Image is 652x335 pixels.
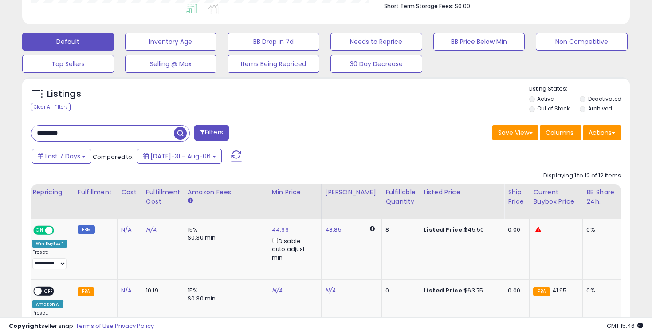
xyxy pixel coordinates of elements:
a: N/A [325,286,336,295]
button: Selling @ Max [125,55,217,73]
div: 15% [188,226,261,234]
div: 0 [385,287,413,295]
a: N/A [272,286,283,295]
strong: Copyright [9,322,41,330]
button: Save View [492,125,538,140]
div: Amazon Fees [188,188,264,197]
a: N/A [146,225,157,234]
label: Active [537,95,554,102]
div: Fulfillment [78,188,114,197]
div: 0.00 [508,287,522,295]
button: 30 Day Decrease [330,55,422,73]
button: Inventory Age [125,33,217,51]
span: Columns [546,128,573,137]
span: OFF [53,227,67,234]
button: Filters [194,125,229,141]
span: Last 7 Days [45,152,80,161]
div: Repricing [32,188,70,197]
small: FBM [78,225,95,234]
div: Fulfillment Cost [146,188,180,206]
p: Listing States: [529,85,630,93]
span: OFF [42,288,56,295]
b: Short Term Storage Fees: [384,2,453,10]
span: $0.00 [455,2,470,10]
button: Columns [540,125,581,140]
small: FBA [78,287,94,296]
button: BB Price Below Min [433,33,525,51]
span: Compared to: [93,153,134,161]
div: Current Buybox Price [533,188,579,206]
button: Top Sellers [22,55,114,73]
div: 0% [586,287,616,295]
div: 0% [586,226,616,234]
div: $0.30 min [188,295,261,303]
b: Listed Price: [424,286,464,295]
div: Displaying 1 to 12 of 12 items [543,172,621,180]
div: 0.00 [508,226,522,234]
div: Listed Price [424,188,500,197]
div: [PERSON_NAME] [325,188,378,197]
div: 15% [188,287,261,295]
span: [DATE]-31 - Aug-06 [150,152,211,161]
button: Needs to Reprice [330,33,422,51]
button: Items Being Repriced [228,55,319,73]
button: Actions [583,125,621,140]
div: Clear All Filters [31,103,71,111]
span: ON [34,227,45,234]
div: Preset: [32,249,67,269]
div: Fulfillable Quantity [385,188,416,206]
div: BB Share 24h. [586,188,619,206]
a: 48.85 [325,225,342,234]
div: Ship Price [508,188,526,206]
div: $45.50 [424,226,497,234]
a: Terms of Use [76,322,114,330]
span: 2025-08-15 15:46 GMT [607,322,643,330]
div: Amazon AI [32,300,63,308]
div: Cost [121,188,138,197]
label: Archived [588,105,612,112]
a: N/A [121,225,132,234]
a: Privacy Policy [115,322,154,330]
small: FBA [533,287,550,296]
h5: Listings [47,88,81,100]
div: $63.75 [424,287,497,295]
button: Default [22,33,114,51]
div: $0.30 min [188,234,261,242]
label: Out of Stock [537,105,570,112]
a: 44.99 [272,225,289,234]
label: Deactivated [588,95,621,102]
b: Listed Price: [424,225,464,234]
div: Min Price [272,188,318,197]
button: [DATE]-31 - Aug-06 [137,149,222,164]
button: Non Competitive [536,33,628,51]
small: Amazon Fees. [188,197,193,205]
div: seller snap | | [9,322,154,331]
button: BB Drop in 7d [228,33,319,51]
div: Disable auto adjust min [272,236,314,262]
span: 41.95 [552,286,567,295]
div: Win BuyBox * [32,240,67,248]
div: 8 [385,226,413,234]
a: N/A [121,286,132,295]
div: 10.19 [146,287,177,295]
button: Last 7 Days [32,149,91,164]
